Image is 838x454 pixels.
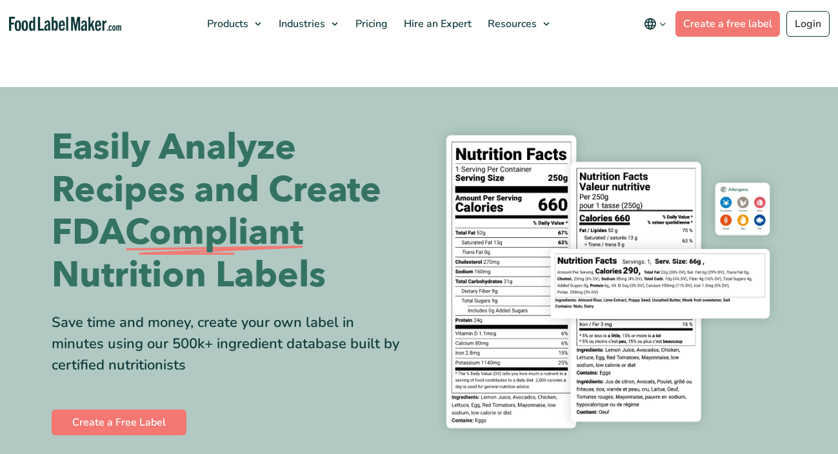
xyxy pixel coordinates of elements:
[484,17,538,31] span: Resources
[125,212,303,254] span: Compliant
[275,17,326,31] span: Industries
[675,11,780,37] a: Create a free label
[400,17,473,31] span: Hire an Expert
[635,11,675,37] button: Change language
[352,17,389,31] span: Pricing
[9,17,122,32] a: Food Label Maker homepage
[52,312,410,376] div: Save time and money, create your own label in minutes using our 500k+ ingredient database built b...
[52,410,186,435] a: Create a Free Label
[203,17,250,31] span: Products
[786,11,830,37] a: Login
[52,126,410,297] h1: Easily Analyze Recipes and Create FDA Nutrition Labels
